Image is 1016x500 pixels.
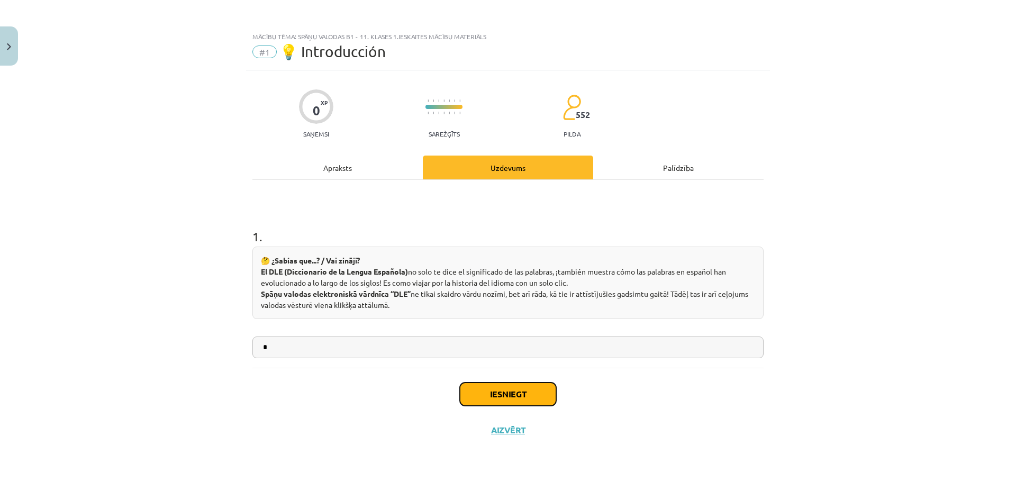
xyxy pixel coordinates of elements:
strong: 🤔 ¿Sabías que...? / Vai zināji? [261,256,360,265]
img: icon-short-line-57e1e144782c952c97e751825c79c345078a6d821885a25fce030b3d8c18986b.svg [449,99,450,102]
img: icon-short-line-57e1e144782c952c97e751825c79c345078a6d821885a25fce030b3d8c18986b.svg [454,99,455,102]
img: icon-short-line-57e1e144782c952c97e751825c79c345078a6d821885a25fce030b3d8c18986b.svg [459,112,460,114]
img: students-c634bb4e5e11cddfef0936a35e636f08e4e9abd3cc4e673bd6f9a4125e45ecb1.svg [563,94,581,121]
h1: 1 . [252,211,764,243]
div: Apraksts [252,156,423,179]
img: icon-short-line-57e1e144782c952c97e751825c79c345078a6d821885a25fce030b3d8c18986b.svg [433,99,434,102]
img: icon-short-line-57e1e144782c952c97e751825c79c345078a6d821885a25fce030b3d8c18986b.svg [459,99,460,102]
button: Iesniegt [460,383,556,406]
img: icon-short-line-57e1e144782c952c97e751825c79c345078a6d821885a25fce030b3d8c18986b.svg [428,112,429,114]
p: Sarežģīts [429,130,460,138]
img: icon-short-line-57e1e144782c952c97e751825c79c345078a6d821885a25fce030b3d8c18986b.svg [449,112,450,114]
img: icon-short-line-57e1e144782c952c97e751825c79c345078a6d821885a25fce030b3d8c18986b.svg [443,99,444,102]
div: 0 [313,103,320,118]
div: no solo te dice el significado de las palabras, ¡también muestra cómo las palabras en español han... [252,247,764,319]
div: Palīdzība [593,156,764,179]
p: Saņemsi [299,130,333,138]
button: Aizvērt [488,425,528,435]
strong: Spāņu valodas elektroniskā vārdnīca “DLE” [261,289,411,298]
span: XP [321,99,328,105]
img: icon-short-line-57e1e144782c952c97e751825c79c345078a6d821885a25fce030b3d8c18986b.svg [433,112,434,114]
span: 💡 Introducción [279,43,386,60]
img: icon-close-lesson-0947bae3869378f0d4975bcd49f059093ad1ed9edebbc8119c70593378902aed.svg [7,43,11,50]
span: #1 [252,46,277,58]
div: Mācību tēma: Spāņu valodas b1 - 11. klases 1.ieskaites mācību materiāls [252,33,764,40]
span: 552 [576,110,590,120]
img: icon-short-line-57e1e144782c952c97e751825c79c345078a6d821885a25fce030b3d8c18986b.svg [428,99,429,102]
div: Uzdevums [423,156,593,179]
p: pilda [564,130,580,138]
strong: El DLE (Diccionario de la Lengua Española) [261,267,408,276]
img: icon-short-line-57e1e144782c952c97e751825c79c345078a6d821885a25fce030b3d8c18986b.svg [438,99,439,102]
img: icon-short-line-57e1e144782c952c97e751825c79c345078a6d821885a25fce030b3d8c18986b.svg [454,112,455,114]
img: icon-short-line-57e1e144782c952c97e751825c79c345078a6d821885a25fce030b3d8c18986b.svg [443,112,444,114]
img: icon-short-line-57e1e144782c952c97e751825c79c345078a6d821885a25fce030b3d8c18986b.svg [438,112,439,114]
